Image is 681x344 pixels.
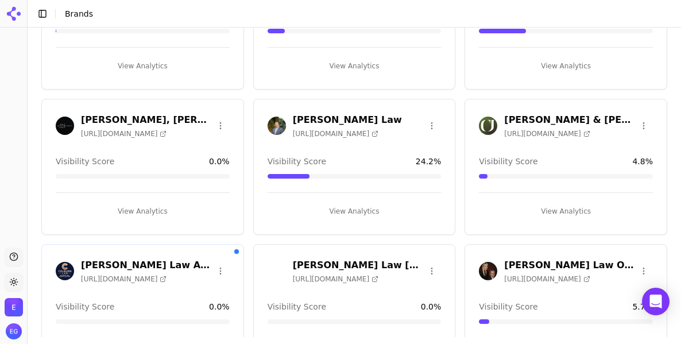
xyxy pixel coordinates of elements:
[268,202,442,221] button: View Analytics
[6,323,22,339] img: Errick Greene
[504,129,590,138] span: [URL][DOMAIN_NAME]
[293,113,402,127] h3: [PERSON_NAME] Law
[293,275,378,284] span: [URL][DOMAIN_NAME]
[479,57,653,75] button: View Analytics
[268,262,286,280] img: Colburn Law Washington Dog Bite
[479,202,653,221] button: View Analytics
[56,262,74,280] img: Colburn Law Accident & Injury Lawyers
[504,113,634,127] h3: [PERSON_NAME] & [PERSON_NAME]
[65,9,93,18] span: Brands
[479,117,497,135] img: Cohen & Jaffe
[81,258,211,272] h3: [PERSON_NAME] Law Accident & Injury Lawyers
[81,113,211,127] h3: [PERSON_NAME], [PERSON_NAME] & [PERSON_NAME] Law Office
[416,156,441,167] span: 24.2 %
[268,301,326,312] span: Visibility Score
[56,57,230,75] button: View Analytics
[421,301,442,312] span: 0.0 %
[479,156,537,167] span: Visibility Score
[642,288,670,315] div: Open Intercom Messenger
[504,258,634,272] h3: [PERSON_NAME] Law Offices, PC
[209,156,230,167] span: 0.0 %
[268,117,286,135] img: Cannon Law
[268,156,326,167] span: Visibility Score
[209,301,230,312] span: 0.0 %
[632,156,653,167] span: 4.8 %
[81,275,167,284] span: [URL][DOMAIN_NAME]
[632,301,653,312] span: 5.7 %
[5,298,23,316] img: Elite Legal Marketing
[479,262,497,280] img: Crossman Law Offices, PC
[81,129,167,138] span: [URL][DOMAIN_NAME]
[5,298,23,316] button: Open organization switcher
[56,202,230,221] button: View Analytics
[56,156,114,167] span: Visibility Score
[56,301,114,312] span: Visibility Score
[65,8,649,20] nav: breadcrumb
[56,117,74,135] img: Bishop, Del Vecchio & Beeks Law Office
[479,301,537,312] span: Visibility Score
[268,57,442,75] button: View Analytics
[293,129,378,138] span: [URL][DOMAIN_NAME]
[6,323,22,339] button: Open user button
[504,275,590,284] span: [URL][DOMAIN_NAME]
[293,258,423,272] h3: [PERSON_NAME] Law [US_STATE] [MEDICAL_DATA]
